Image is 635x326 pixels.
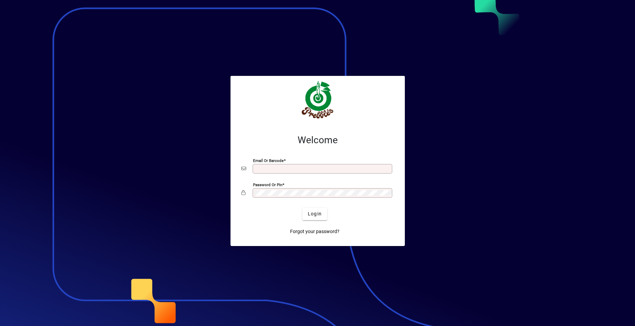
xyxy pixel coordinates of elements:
[308,210,322,217] span: Login
[241,134,394,146] h2: Welcome
[302,208,327,220] button: Login
[253,158,284,163] mat-label: Email or Barcode
[253,182,282,187] mat-label: Password or Pin
[287,226,342,238] a: Forgot your password?
[290,228,339,235] span: Forgot your password?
